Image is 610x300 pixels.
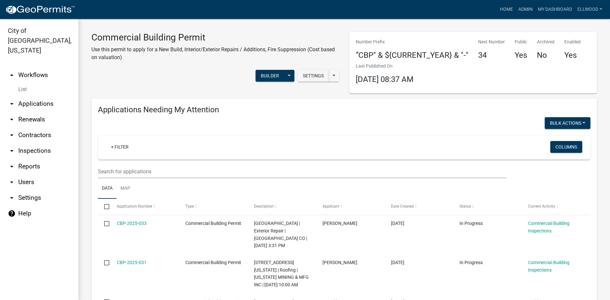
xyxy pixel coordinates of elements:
[515,39,527,45] p: Public
[185,204,194,209] span: Type
[117,204,152,209] span: Application Number
[356,39,468,45] p: Number Prefix
[528,260,570,273] a: Commercial Building Inspections
[8,163,16,170] i: arrow_drop_down
[478,51,505,60] h4: 34
[356,75,414,84] span: [DATE] 08:37 AM
[537,39,555,45] p: Archived
[8,147,16,155] i: arrow_drop_down
[8,178,16,186] i: arrow_drop_down
[515,51,527,60] h4: Yes
[322,260,357,265] span: Danny Boyle
[460,221,483,226] span: In Progress
[8,100,16,108] i: arrow_drop_down
[254,260,309,287] span: 1700 MINNESOTA ST N | Roofing | MINNESOTA MINING & MFG INC | 08/05/2025 10:00 AM
[8,210,16,217] i: help
[254,221,307,248] span: 1 STATE ST N | Exterior Repair | STATE STREET THEATER CO | 08/05/2025 3:31 PM
[453,199,522,214] datatable-header-cell: Status
[106,141,134,153] a: + Filter
[98,178,117,199] a: Data
[254,204,274,209] span: Description
[98,105,590,115] h4: Applications Needing My Attention
[537,51,555,60] h4: No
[110,199,179,214] datatable-header-cell: Application Number
[322,204,339,209] span: Applicant
[535,3,575,16] a: My Dashboard
[8,71,16,79] i: arrow_drop_up
[528,204,555,209] span: Current Activity
[91,46,339,61] p: Use this permit to apply for a New Build, Interior/Exterior Repairs / Additions, Fire Suppression...
[564,39,581,45] p: Enabled
[98,165,507,178] input: Search for applications
[298,70,329,82] button: Settings
[516,3,535,16] a: Admin
[478,39,505,45] p: Next Number
[185,221,241,226] span: Commercial Building Permit
[316,199,385,214] datatable-header-cell: Applicant
[356,51,468,60] h4: “CBP" & ${CURRENT_YEAR} & "-"
[98,199,110,214] datatable-header-cell: Select
[545,117,590,129] button: Bulk Actions
[91,32,339,43] h3: Commercial Building Permit
[8,116,16,123] i: arrow_drop_down
[248,199,316,214] datatable-header-cell: Description
[522,199,590,214] datatable-header-cell: Current Activity
[391,204,414,209] span: Date Created
[117,221,147,226] a: CBP-2025-033
[391,221,404,226] span: 08/04/2025
[575,3,605,16] a: Ellwood
[256,70,284,82] button: Builder
[179,199,247,214] datatable-header-cell: Type
[460,260,483,265] span: In Progress
[497,3,516,16] a: Home
[117,178,134,199] a: Map
[550,141,582,153] button: Columns
[460,204,471,209] span: Status
[356,63,414,70] p: Last Published On
[8,194,16,202] i: arrow_drop_down
[564,51,581,60] h4: Yes
[117,260,147,265] a: CBP-2025-031
[528,221,570,233] a: Commercial Building Inspections
[185,260,241,265] span: Commercial Building Permit
[322,221,357,226] span: Doug
[391,260,404,265] span: 07/31/2025
[385,199,453,214] datatable-header-cell: Date Created
[8,131,16,139] i: arrow_drop_down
